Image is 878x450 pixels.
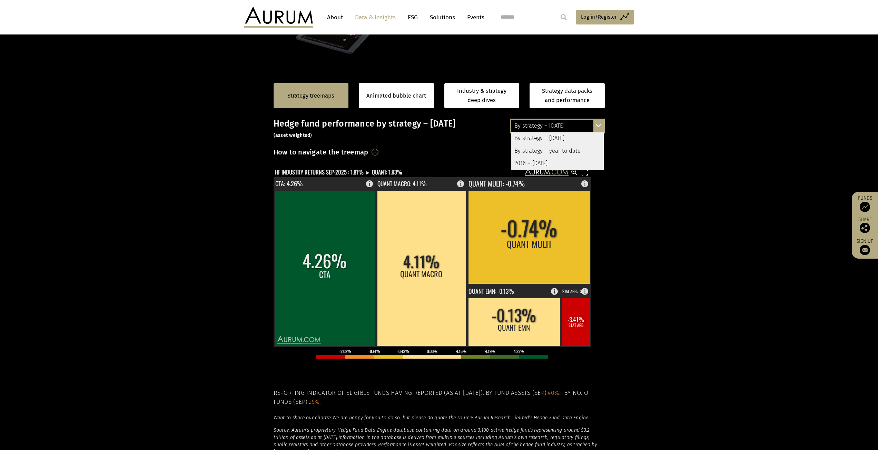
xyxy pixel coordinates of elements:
[855,217,875,233] div: Share
[530,83,605,108] a: Strategy data packs and performance
[855,238,875,255] a: Sign up
[511,145,604,157] div: By strategy – year to date
[557,10,571,24] input: Submit
[860,245,870,255] img: Sign up to our newsletter
[860,223,870,233] img: Share this post
[274,415,589,421] em: Want to share our charts? We are happy for you to do so, but please do quote the source: Aurum Re...
[287,91,334,100] a: Strategy treemaps
[352,11,399,24] a: Data & Insights
[581,13,617,21] span: Log in/Register
[404,11,421,24] a: ESG
[309,398,320,406] span: 26%
[426,11,458,24] a: Solutions
[855,195,875,212] a: Funds
[511,132,604,145] div: By strategy – [DATE]
[511,157,604,170] div: 2016 – [DATE]
[274,119,605,139] h3: Hedge fund performance by strategy – [DATE]
[366,91,426,100] a: Animated bubble chart
[274,389,605,407] h5: Reporting indicator of eligible funds having reported (as at [DATE]). By fund assets (Sep): . By ...
[511,120,604,132] div: By strategy – [DATE]
[274,427,590,440] em: Source: Aurum’s proprietary Hedge Fund Data Engine database containing data on around 3,100 activ...
[860,202,870,212] img: Access Funds
[274,132,312,138] small: (asset weighted)
[444,83,520,108] a: Industry & strategy deep dives
[464,11,484,24] a: Events
[576,10,634,24] a: Log in/Register
[547,389,559,397] span: 40%
[324,11,346,24] a: About
[274,146,368,158] h3: How to navigate the treemap
[244,7,313,28] img: Aurum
